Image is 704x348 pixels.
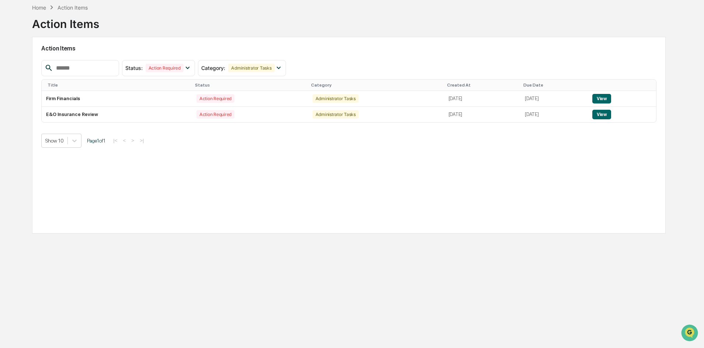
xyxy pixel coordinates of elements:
[444,107,520,122] td: [DATE]
[196,110,234,119] div: Action Required
[48,82,189,88] div: Title
[313,94,359,103] div: Administrator Tasks
[125,59,134,67] button: Start new chat
[15,107,46,114] span: Data Lookup
[129,137,136,144] button: >
[311,82,441,88] div: Category
[313,110,359,119] div: Administrator Tasks
[42,107,192,122] td: E&O Insurance Review
[87,138,105,144] span: Page 1 of 1
[7,108,13,113] div: 🔎
[32,4,46,11] div: Home
[7,56,21,70] img: 1746055101610-c473b297-6a78-478c-a979-82029cc54cd1
[41,45,656,52] h2: Action Items
[53,94,59,99] div: 🗄️
[52,124,89,130] a: Powered byPylon
[195,82,305,88] div: Status
[523,82,585,88] div: Due Date
[7,15,134,27] p: How can we help?
[520,91,588,107] td: [DATE]
[125,65,143,71] span: Status :
[32,11,99,31] div: Action Items
[680,324,700,344] iframe: Open customer support
[111,137,119,144] button: |<
[146,64,184,72] div: Action Required
[25,64,93,70] div: We're available if you need us!
[196,94,234,103] div: Action Required
[228,64,274,72] div: Administrator Tasks
[592,94,611,103] button: View
[444,91,520,107] td: [DATE]
[201,65,225,71] span: Category :
[61,93,91,100] span: Attestations
[121,137,128,144] button: <
[15,93,48,100] span: Preclearance
[7,94,13,99] div: 🖐️
[73,125,89,130] span: Pylon
[42,91,192,107] td: Firm Financials
[57,4,88,11] div: Action Items
[137,137,146,144] button: >|
[447,82,517,88] div: Created At
[25,56,121,64] div: Start new chat
[592,96,611,101] a: View
[4,104,49,117] a: 🔎Data Lookup
[592,112,611,117] a: View
[592,110,611,119] button: View
[520,107,588,122] td: [DATE]
[50,90,94,103] a: 🗄️Attestations
[4,90,50,103] a: 🖐️Preclearance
